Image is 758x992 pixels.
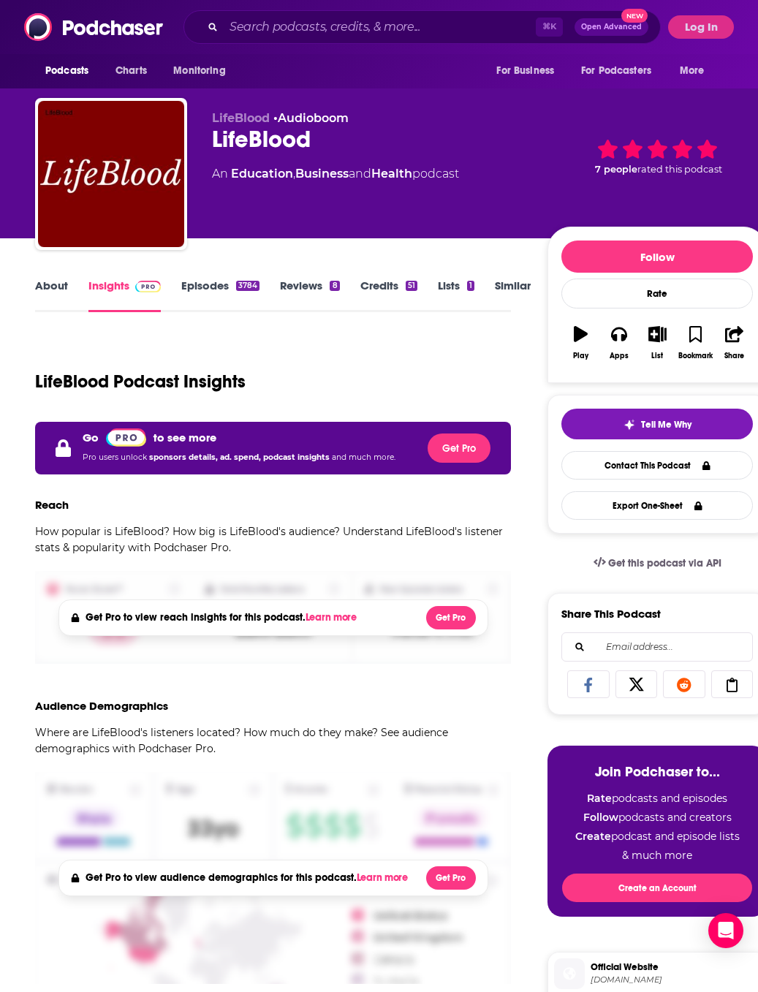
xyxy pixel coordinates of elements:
span: For Podcasters [581,61,651,81]
a: Share on X/Twitter [615,670,658,698]
p: How popular is LifeBlood? How big is LifeBlood's audience? Understand LifeBlood's listener stats ... [35,523,511,556]
span: New [621,9,648,23]
button: Open AdvancedNew [575,18,648,36]
a: Lists1 [438,279,474,312]
a: Share on Reddit [663,670,705,698]
div: Open Intercom Messenger [708,913,743,948]
img: LifeBlood [38,101,184,247]
h3: Reach [35,498,69,512]
button: Play [561,317,599,369]
button: Get Pro [426,606,476,629]
a: Contact This Podcast [561,451,753,480]
a: Copy Link [711,670,754,698]
img: Podchaser Pro [106,428,146,447]
h4: Get Pro to view reach insights for this podcast. [86,611,361,624]
button: open menu [35,57,107,85]
button: Learn more [357,872,412,884]
button: Apps [600,317,638,369]
div: List [651,352,663,360]
button: List [638,317,676,369]
h3: Audience Demographics [35,699,168,713]
a: Credits51 [360,279,417,312]
span: Tell Me Why [641,419,691,431]
span: sponsors details, ad. spend, podcast insights [149,453,332,462]
span: , [293,167,295,181]
li: & much more [562,849,752,862]
p: Pro users unlock and much more. [83,447,395,469]
span: Podcasts [45,61,88,81]
div: Rate [561,279,753,308]
li: podcast and episode lists [562,830,752,843]
button: Get Pro [426,866,476,890]
button: open menu [670,57,723,85]
span: rated this podcast [637,164,722,175]
span: Charts [115,61,147,81]
span: LifeBlood [212,111,270,125]
img: Podchaser Pro [135,281,161,292]
a: About [35,279,68,312]
div: 1 [467,281,474,291]
button: open menu [163,57,244,85]
div: 8 [330,281,339,291]
h3: Share This Podcast [561,607,661,621]
span: Monitoring [173,61,225,81]
button: Export One-Sheet [561,491,753,520]
span: More [680,61,705,81]
a: Audioboom [278,111,349,125]
span: • [273,111,349,125]
a: Charts [106,57,156,85]
h4: Get Pro to view audience demographics for this podcast. [86,871,412,884]
div: An podcast [212,165,459,183]
span: Get this podcast via API [608,557,721,569]
a: Similar [495,279,531,312]
button: Bookmark [677,317,715,369]
button: Create an Account [562,874,752,902]
li: podcasts and episodes [562,792,752,805]
button: Share [715,317,753,369]
div: 51 [406,281,417,291]
button: Get Pro [428,433,490,463]
div: Bookmark [678,352,713,360]
div: Apps [610,352,629,360]
span: For Business [496,61,554,81]
span: ⌘ K [536,18,563,37]
button: tell me why sparkleTell Me Why [561,409,753,439]
strong: Follow [583,811,618,824]
a: Pro website [106,428,146,447]
span: 7 people [595,164,637,175]
img: tell me why sparkle [624,419,635,431]
a: Health [371,167,412,181]
div: Search followers [561,632,753,662]
button: Log In [668,15,734,39]
a: Education [231,167,293,181]
div: Share [724,352,744,360]
button: open menu [486,57,572,85]
a: InsightsPodchaser Pro [88,279,161,312]
div: Play [573,352,588,360]
li: podcasts and creators [562,811,752,824]
strong: Rate [587,792,612,805]
a: Business [295,167,349,181]
input: Search podcasts, credits, & more... [224,15,536,39]
button: Learn more [306,612,361,624]
p: to see more [154,431,216,444]
strong: Create [575,830,611,843]
h3: Join Podchaser to... [562,763,752,780]
img: Podchaser - Follow, Share and Rate Podcasts [24,13,164,41]
div: 3784 [236,281,259,291]
p: Where are LifeBlood's listeners located? How much do they make? See audience demographics with Po... [35,724,511,757]
a: Episodes3784 [181,279,259,312]
input: Email address... [574,633,740,661]
button: open menu [572,57,672,85]
span: Open Advanced [581,23,642,31]
span: and [349,167,371,181]
a: Reviews8 [280,279,339,312]
button: Follow [561,241,753,273]
div: Search podcasts, credits, & more... [183,10,661,44]
a: Get this podcast via API [582,545,734,581]
a: Share on Facebook [567,670,610,698]
h1: LifeBlood Podcast Insights [35,371,246,393]
p: Go [83,431,99,444]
